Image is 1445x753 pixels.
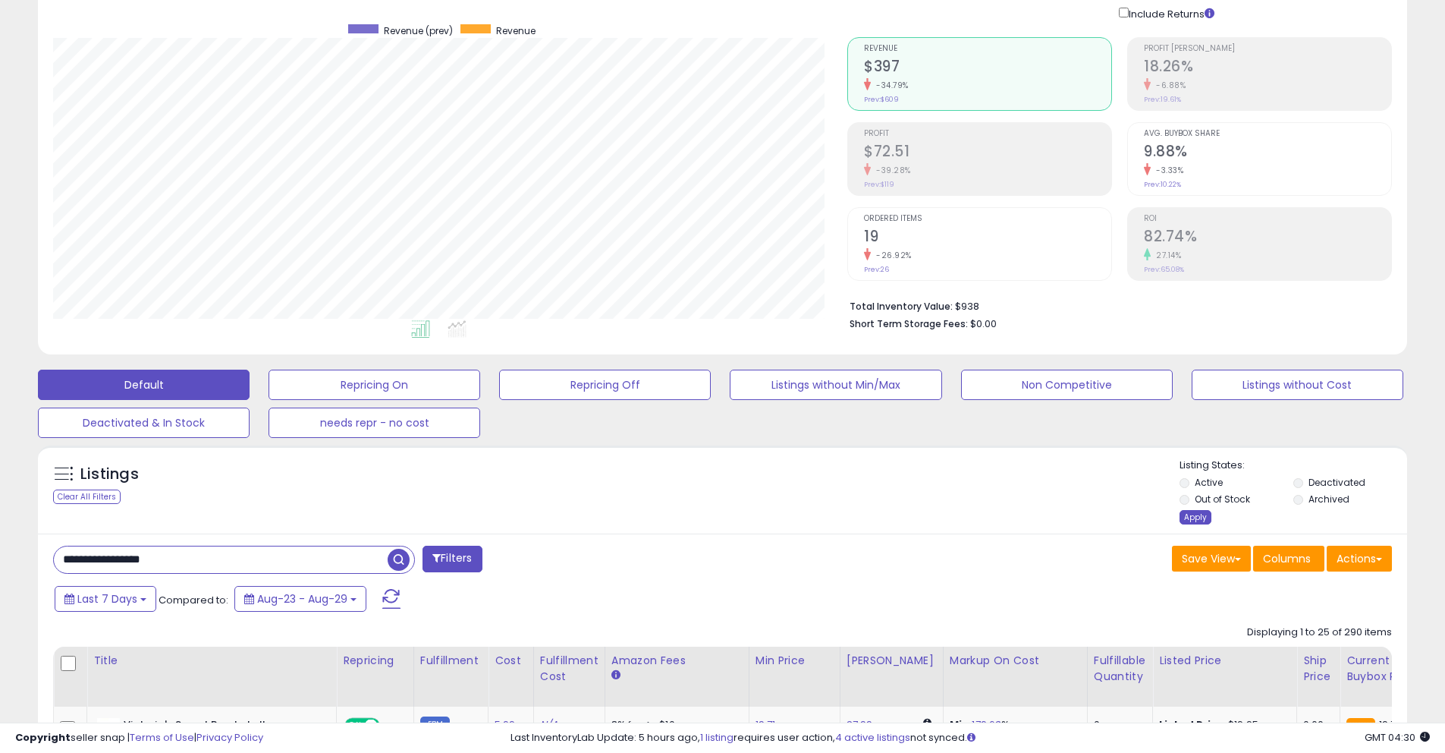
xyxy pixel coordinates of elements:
[730,370,941,400] button: Listings without Min/Max
[384,24,453,37] span: Revenue (prev)
[1365,730,1430,745] span: 2025-09-6 04:30 GMT
[1144,215,1391,223] span: ROI
[611,653,743,669] div: Amazon Fees
[835,730,910,745] a: 4 active listings
[1144,265,1184,274] small: Prev: 65.08%
[1192,370,1403,400] button: Listings without Cost
[871,80,909,91] small: -34.79%
[847,653,937,669] div: [PERSON_NAME]
[1094,653,1146,685] div: Fulfillable Quantity
[93,653,330,669] div: Title
[864,45,1111,53] span: Revenue
[420,653,482,669] div: Fulfillment
[1144,228,1391,248] h2: 82.74%
[1263,551,1311,566] span: Columns
[540,653,598,685] div: Fulfillment Cost
[495,653,527,669] div: Cost
[871,250,912,261] small: -26.92%
[864,265,889,274] small: Prev: 26
[943,647,1087,707] th: The percentage added to the cost of goods (COGS) that forms the calculator for Min & Max prices.
[1172,546,1251,572] button: Save View
[1327,546,1392,572] button: Actions
[38,370,250,400] button: Default
[1247,625,1392,640] div: Displaying 1 to 25 of 290 items
[1151,165,1183,176] small: -3.33%
[864,180,894,189] small: Prev: $119
[234,586,366,612] button: Aug-23 - Aug-29
[1308,476,1365,489] label: Deactivated
[1195,493,1250,506] label: Out of Stock
[961,370,1173,400] button: Non Competitive
[1303,653,1333,685] div: Ship Price
[1195,476,1223,489] label: Active
[496,24,536,37] span: Revenue
[864,58,1111,78] h2: $397
[1253,546,1324,572] button: Columns
[423,546,482,572] button: Filters
[1346,653,1425,685] div: Current Buybox Price
[864,143,1111,163] h2: $72.51
[269,408,480,438] button: needs repr - no cost
[864,215,1111,223] span: Ordered Items
[1151,80,1186,91] small: -6.88%
[257,591,347,606] span: Aug-23 - Aug-29
[130,730,194,745] a: Terms of Use
[850,296,1381,314] li: $938
[1159,653,1290,669] div: Listed Price
[343,653,407,669] div: Repricing
[1144,95,1181,104] small: Prev: 19.61%
[38,408,250,438] button: Deactivated & In Stock
[1144,130,1391,138] span: Avg. Buybox Share
[499,370,711,400] button: Repricing Off
[1308,493,1349,506] label: Archived
[55,586,156,612] button: Last 7 Days
[80,464,139,485] h5: Listings
[850,300,953,313] b: Total Inventory Value:
[700,730,733,745] a: 1 listing
[611,669,620,682] small: Amazon Fees.
[77,591,137,606] span: Last 7 Days
[871,165,911,176] small: -39.28%
[1144,45,1391,53] span: Profit [PERSON_NAME]
[864,95,899,104] small: Prev: $609
[1180,510,1211,525] div: Apply
[970,317,997,331] span: $0.00
[15,730,71,745] strong: Copyright
[196,730,263,745] a: Privacy Policy
[53,490,121,504] div: Clear All Filters
[1144,58,1391,78] h2: 18.26%
[864,228,1111,248] h2: 19
[1144,180,1181,189] small: Prev: 10.22%
[950,653,1081,669] div: Markup on Cost
[1180,458,1407,473] p: Listing States:
[850,317,968,330] b: Short Term Storage Fees:
[15,731,263,745] div: seller snap | |
[864,130,1111,138] span: Profit
[1144,143,1391,163] h2: 9.88%
[510,731,1430,745] div: Last InventoryLab Update: 5 hours ago, requires user action, not synced.
[755,653,834,669] div: Min Price
[1151,250,1181,261] small: 27.14%
[1107,5,1233,22] div: Include Returns
[159,593,228,607] span: Compared to:
[269,370,480,400] button: Repricing On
